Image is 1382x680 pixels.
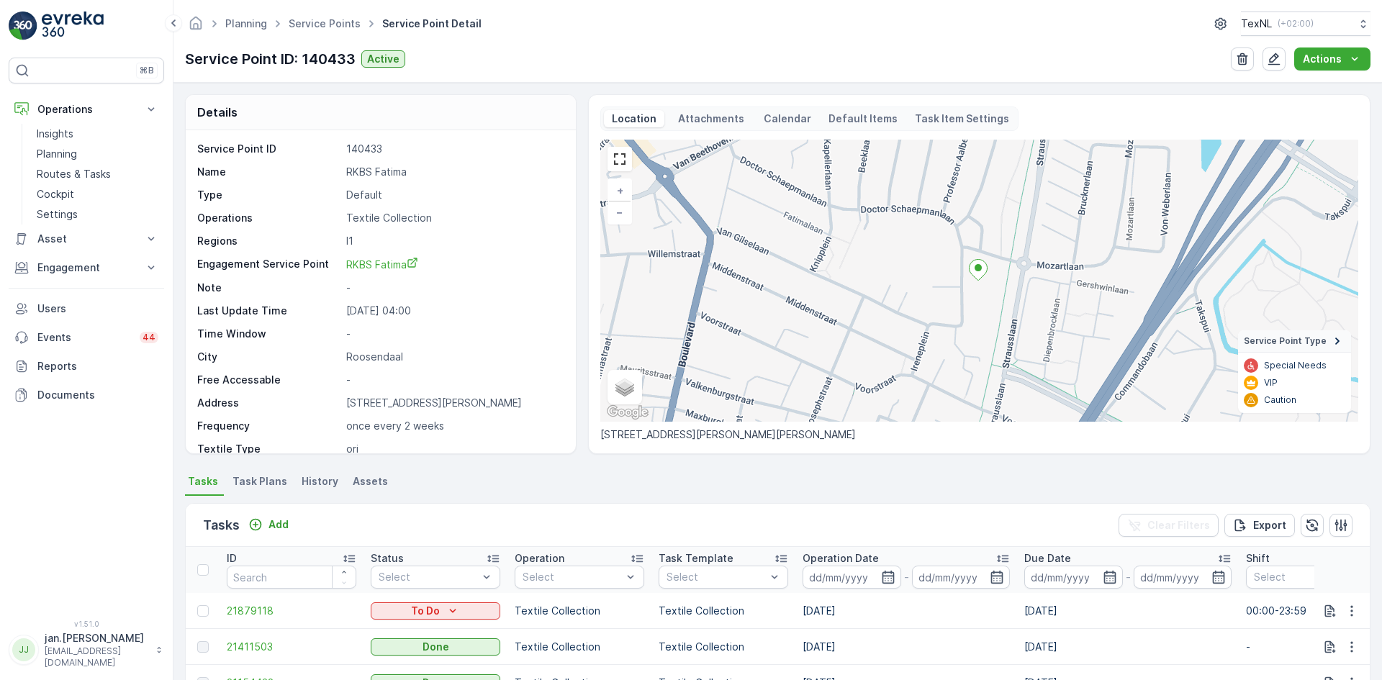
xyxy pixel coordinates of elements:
button: TexNL(+02:00) [1241,12,1370,36]
input: dd/mm/yyyy [803,566,901,589]
button: Asset [9,225,164,253]
button: Actions [1294,47,1370,71]
a: Cockpit [31,184,164,204]
p: 44 [143,332,155,343]
a: Reports [9,352,164,381]
p: Textile Collection [346,211,561,225]
p: Engagement [37,260,135,275]
img: Google [604,403,651,422]
p: Type [197,188,340,202]
p: Asset [37,232,135,246]
p: Tasks [203,515,240,535]
div: Toggle Row Selected [197,605,209,617]
span: v 1.51.0 [9,620,164,628]
p: Name [197,165,340,179]
td: [DATE] [1017,629,1239,665]
p: Status [371,551,404,566]
input: Search [227,566,356,589]
p: Events [37,330,131,345]
p: VIP [1264,377,1278,389]
td: [DATE] [795,593,1017,629]
img: logo [9,12,37,40]
a: Zoom Out [609,201,631,223]
button: Export [1224,514,1295,537]
p: 140433 [346,142,561,156]
p: Roosendaal [346,350,561,364]
p: Settings [37,207,78,222]
span: 21879118 [227,604,356,618]
input: dd/mm/yyyy [912,566,1011,589]
button: JJjan.[PERSON_NAME][EMAIL_ADDRESS][DOMAIN_NAME] [9,631,164,668]
p: [STREET_ADDRESS][PERSON_NAME] [346,396,561,410]
p: Active [367,52,399,66]
div: JJ [12,638,35,661]
button: Done [371,638,500,656]
p: - [346,373,561,387]
p: Export [1253,518,1286,532]
input: dd/mm/yyyy [1134,566,1232,589]
span: − [616,206,623,218]
p: - [1126,568,1131,586]
p: Planning [37,147,77,161]
p: Operation Date [803,551,879,566]
p: Operation [515,551,564,566]
span: + [617,184,623,196]
p: Textile Collection [515,640,644,654]
button: Active [361,50,405,68]
p: Textile Type [197,442,340,456]
p: Regions [197,234,340,248]
p: - [346,327,561,341]
a: Open this area in Google Maps (opens a new window) [604,403,651,422]
p: Task Template [659,551,733,566]
p: Details [197,104,238,121]
p: Frequency [197,419,340,433]
a: Homepage [188,21,204,33]
p: ori [346,442,561,456]
p: RKBS Fatima [346,165,561,179]
a: Planning [31,144,164,164]
p: Engagement Service Point [197,257,340,272]
p: ID [227,551,237,566]
p: ( +02:00 ) [1278,18,1314,30]
p: [DATE] 04:00 [346,304,561,318]
span: RKBS Fatima [346,258,418,271]
a: Routes & Tasks [31,164,164,184]
p: Default [346,188,561,202]
p: Attachments [676,112,746,126]
p: Calendar [764,112,811,126]
p: once every 2 weeks [346,419,561,433]
p: Free Accessable [197,373,340,387]
p: Textile Collection [659,640,788,654]
a: Insights [31,124,164,144]
p: Select [379,570,478,584]
button: Add [243,516,294,533]
img: logo_light-DOdMpM7g.png [42,12,104,40]
p: Operations [197,211,340,225]
p: Due Date [1024,551,1071,566]
span: Task Plans [232,474,287,489]
a: Layers [609,371,641,403]
span: History [302,474,338,489]
p: [EMAIL_ADDRESS][DOMAIN_NAME] [45,645,148,668]
a: Service Points [289,17,361,30]
p: - [1246,640,1376,654]
p: - [904,568,909,586]
p: Task Item Settings [915,112,1009,126]
p: Service Point ID [197,142,340,156]
p: TexNL [1241,17,1272,31]
summary: Service Point Type [1238,330,1351,353]
p: Insights [37,127,73,141]
p: Done [423,640,449,654]
p: Last Update Time [197,304,340,318]
p: Caution [1264,394,1296,406]
p: 00:00-23:59 [1246,604,1376,618]
p: Note [197,281,340,295]
span: 21411503 [227,640,356,654]
span: Tasks [188,474,218,489]
a: RKBS Fatima [346,257,561,272]
p: Cockpit [37,187,74,201]
p: jan.[PERSON_NAME] [45,631,148,645]
p: - [346,281,561,295]
span: Service Point Detail [379,17,484,31]
p: Address [197,396,340,410]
